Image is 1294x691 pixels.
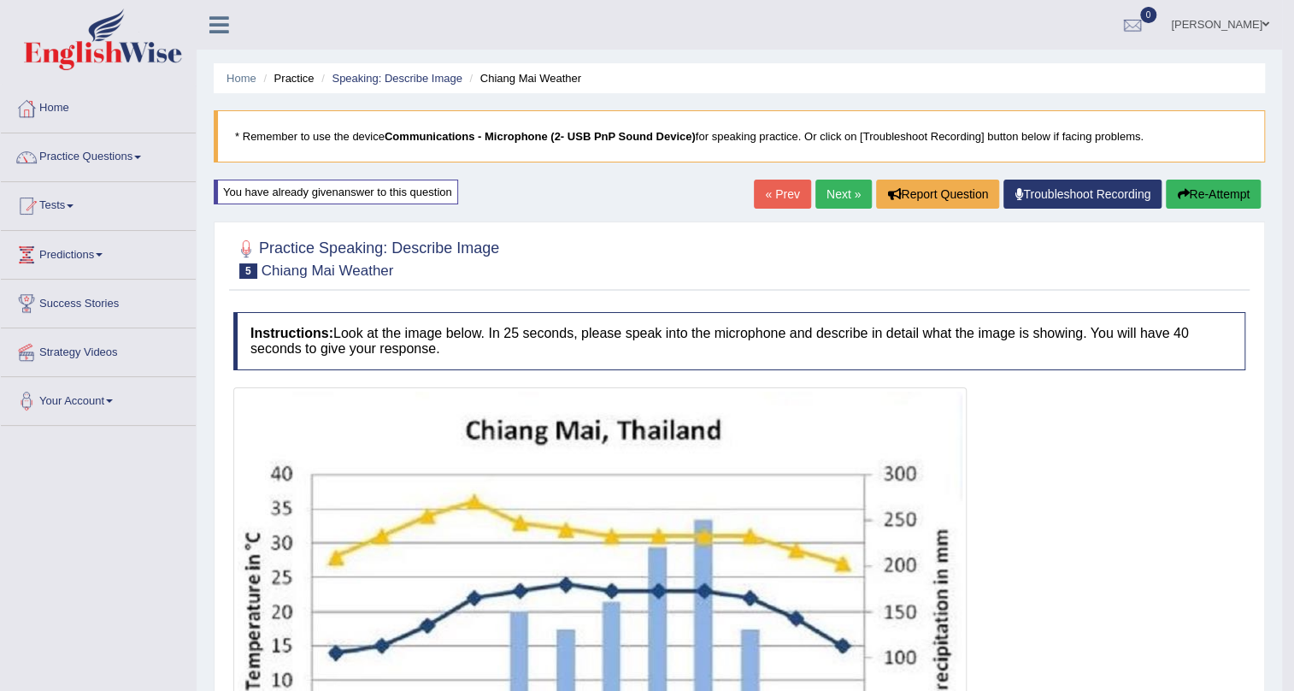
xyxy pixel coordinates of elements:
[1,231,196,274] a: Predictions
[1166,180,1261,209] button: Re-Attempt
[239,263,257,279] span: 5
[332,72,462,85] a: Speaking: Describe Image
[1,133,196,176] a: Practice Questions
[1,182,196,225] a: Tests
[1,85,196,127] a: Home
[214,180,458,204] div: You have already given answer to this question
[1003,180,1162,209] a: Troubleshoot Recording
[876,180,999,209] button: Report Question
[385,130,696,143] b: Communications - Microphone (2- USB PnP Sound Device)
[754,180,810,209] a: « Prev
[226,72,256,85] a: Home
[214,110,1265,162] blockquote: * Remember to use the device for speaking practice. Or click on [Troubleshoot Recording] button b...
[233,312,1245,369] h4: Look at the image below. In 25 seconds, please speak into the microphone and describe in detail w...
[1,328,196,371] a: Strategy Videos
[233,236,499,279] h2: Practice Speaking: Describe Image
[815,180,872,209] a: Next »
[1,280,196,322] a: Success Stories
[259,70,314,86] li: Practice
[465,70,581,86] li: Chiang Mai Weather
[250,326,333,340] b: Instructions:
[262,263,394,279] small: Chiang Mai Weather
[1,377,196,420] a: Your Account
[1140,7,1157,23] span: 0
